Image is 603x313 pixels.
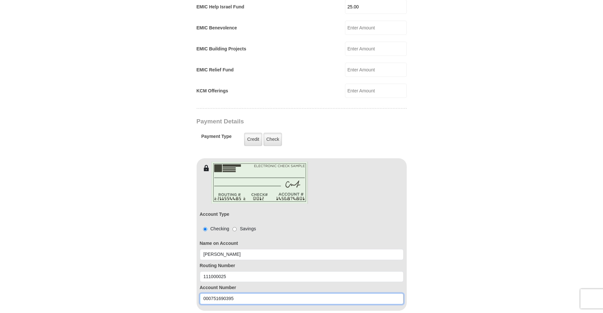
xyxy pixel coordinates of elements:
[197,46,246,52] label: EMIC Building Projects
[197,67,234,73] label: EMIC Relief Fund
[197,25,237,31] label: EMIC Benevolence
[345,21,407,35] input: Enter Amount
[345,84,407,98] input: Enter Amount
[200,240,404,247] label: Name on Account
[197,4,244,10] label: EMIC Help Israel Fund
[201,134,232,142] h5: Payment Type
[200,225,256,232] div: Checking Savings
[200,284,404,291] label: Account Number
[200,262,404,269] label: Routing Number
[200,211,230,218] label: Account Type
[197,88,228,94] label: KCM Offerings
[345,63,407,77] input: Enter Amount
[244,133,262,146] label: Credit
[264,133,282,146] label: Check
[197,118,361,125] h3: Payment Details
[345,42,407,56] input: Enter Amount
[211,162,308,204] img: check-en.png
